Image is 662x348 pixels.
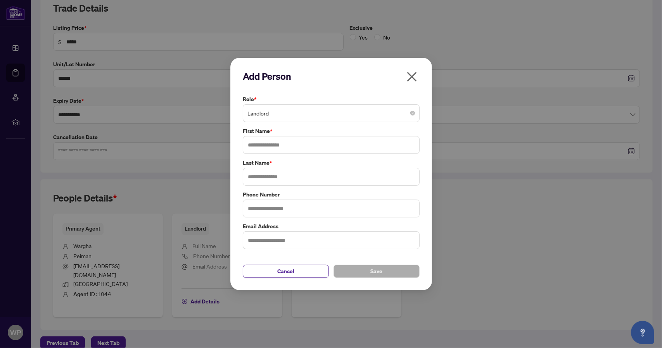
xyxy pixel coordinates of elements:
button: Save [334,265,420,278]
label: Phone Number [243,190,420,199]
h2: Add Person [243,70,420,83]
label: First Name [243,127,420,135]
label: Email Address [243,222,420,231]
button: Cancel [243,265,329,278]
span: close [406,71,418,83]
span: Cancel [277,265,294,277]
span: close-circle [410,111,415,115]
label: Role [243,95,420,103]
label: Last Name [243,158,420,167]
span: Landlord [247,106,415,121]
button: Open asap [631,321,654,344]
